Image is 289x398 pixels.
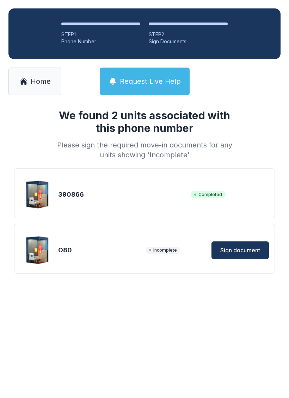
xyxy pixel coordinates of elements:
div: Sign Documents [149,38,228,45]
span: Sign document [220,246,260,254]
div: O80 [58,245,143,255]
div: Phone Number [61,38,140,45]
span: Request Live Help [120,76,181,86]
div: 390866 [58,190,188,200]
span: Completed [191,191,226,198]
div: STEP 2 [149,31,228,38]
span: Home [31,76,51,86]
div: STEP 1 [61,31,140,38]
span: Incomplete [146,247,180,254]
div: Please sign the required move-in documents for any units showing 'Incomplete' [54,140,235,160]
h1: We found 2 units associated with this phone number [54,109,235,134]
